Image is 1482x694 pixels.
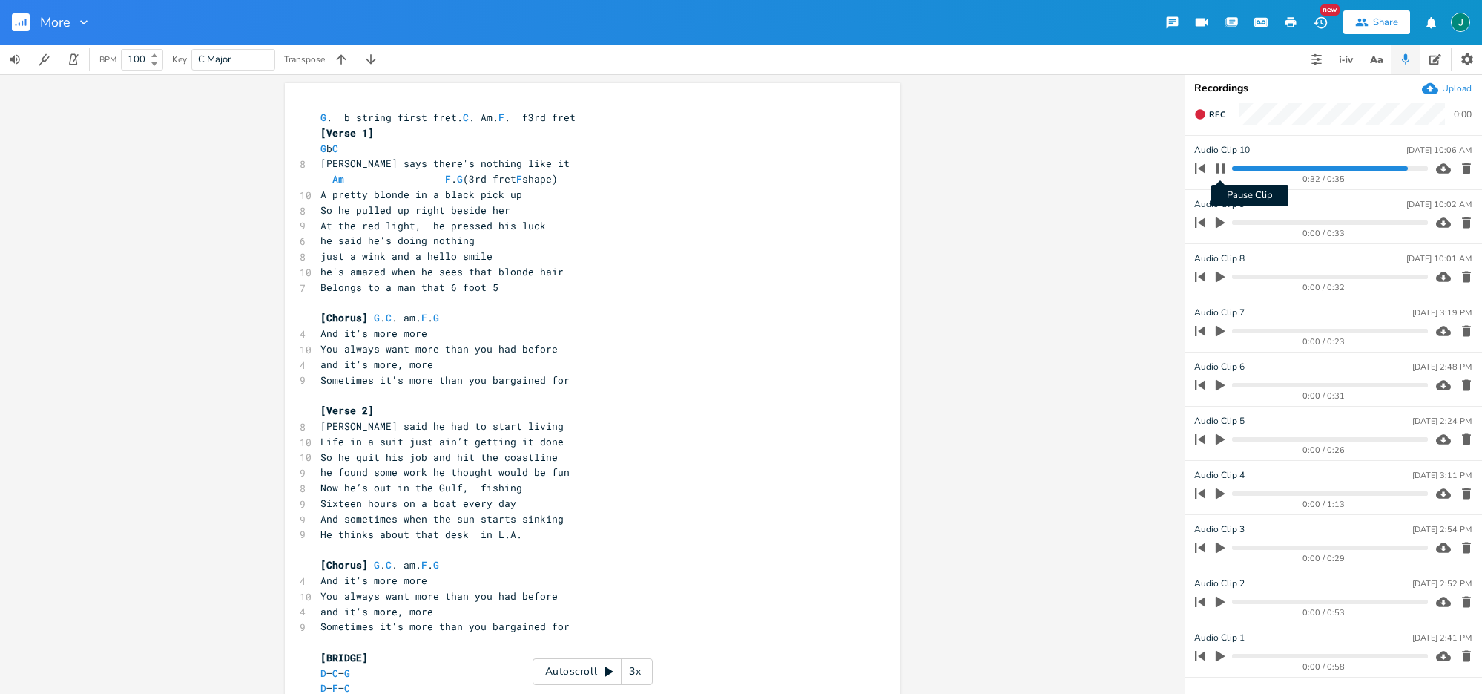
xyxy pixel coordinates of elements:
[1220,554,1428,563] div: 0:00 / 0:29
[1454,110,1472,119] div: 0:00
[332,172,344,186] span: Am
[320,142,326,155] span: G
[320,311,439,324] span: . . am. .
[1406,146,1472,154] div: [DATE] 10:06 AM
[320,265,564,278] span: he's amazed when he sees that blonde hair
[320,528,522,541] span: He thinks about that desk in L.A.
[374,311,380,324] span: G
[1220,663,1428,671] div: 0:00 / 0:58
[1211,157,1230,180] button: Pause Clip
[1220,392,1428,400] div: 0:00 / 0:31
[320,281,498,294] span: Belongs to a man that 6 foot 5
[1406,200,1472,209] div: [DATE] 10:02 AM
[320,589,558,603] span: You always want more than you had before
[1220,446,1428,454] div: 0:00 / 0:26
[320,451,558,464] span: So he quit his job and hit the coastline
[320,157,570,170] span: [PERSON_NAME] says there's nothing like it
[1194,414,1245,428] span: Audio Clip 5
[320,497,516,510] span: Sixteen hours on a boat every day
[320,558,439,572] span: . . am. .
[1220,229,1428,238] div: 0:00 / 0:33
[320,373,570,387] span: Sometimes it's more than you bargained for
[332,142,338,155] span: C
[433,558,439,572] span: G
[320,419,564,433] span: [PERSON_NAME] said he had to start living
[320,358,433,371] span: and it's more, more
[1220,500,1428,508] div: 0:00 / 1:13
[421,311,427,324] span: F
[284,55,325,64] div: Transpose
[320,203,510,217] span: So he pulled up right beside her
[1188,102,1231,126] button: Rec
[1194,252,1245,266] span: Audio Clip 8
[320,574,427,587] span: And it's more more
[320,605,433,618] span: and it's more, more
[1406,255,1472,263] div: [DATE] 10:01 AM
[1412,471,1472,479] div: [DATE] 3:11 PM
[320,219,546,232] span: At the red light, he pressed his luck
[320,512,564,526] span: And sometimes when the sun starts sinking
[320,126,374,140] span: [Verse 1]
[320,342,558,356] span: You always want more than you had before
[463,111,469,124] span: C
[320,249,493,263] span: just a wink and a hello smile
[172,55,187,64] div: Key
[445,172,451,186] span: F
[332,667,338,680] span: C
[320,404,374,417] span: [Verse 2]
[421,558,427,572] span: F
[1422,80,1472,96] button: Upload
[1442,82,1472,94] div: Upload
[498,111,504,124] span: F
[1220,338,1428,346] div: 0:00 / 0:23
[1194,523,1245,537] span: Audio Clip 3
[40,16,70,29] span: More
[320,481,522,494] span: Now he’s out in the Gulf, fishing
[457,172,463,186] span: G
[320,234,475,247] span: he said he's doing nothing
[1451,13,1470,32] img: Jim Rudolf
[320,172,558,186] span: . (3rd fret shape)
[386,311,392,324] span: C
[1305,9,1335,36] button: New
[433,311,439,324] span: G
[1412,526,1472,534] div: [DATE] 2:54 PM
[320,327,427,340] span: And it's more more
[1194,306,1245,320] span: Audio Clip 7
[386,558,392,572] span: C
[1412,309,1472,317] div: [DATE] 3:19 PM
[1194,83,1473,94] div: Recordings
[320,142,338,155] span: b
[320,465,570,479] span: he found some work he thought would be fun
[320,667,326,680] span: D
[622,658,648,685] div: 3x
[1194,577,1245,591] span: Audio Clip 2
[1412,417,1472,425] div: [DATE] 2:24 PM
[320,111,326,124] span: G
[1412,634,1472,642] div: [DATE] 2:41 PM
[320,111,576,124] span: . b string first fret. . Am. . f3rd fret
[320,311,368,324] span: [Chorus]
[1412,363,1472,371] div: [DATE] 2:48 PM
[533,658,653,685] div: Autoscroll
[374,558,380,572] span: G
[320,667,350,680] span: – –
[320,620,570,633] span: Sometimes it's more than you bargained for
[1194,360,1245,374] span: Audio Clip 6
[1194,197,1245,212] span: Audio Clip 9
[516,172,522,186] span: F
[1373,16,1398,29] div: Share
[320,558,368,572] span: [Chorus]
[1220,609,1428,617] div: 0:00 / 0:53
[1320,4,1340,16] div: New
[1412,580,1472,588] div: [DATE] 2:52 PM
[320,651,368,664] span: [BRIDGE]
[1194,468,1245,482] span: Audio Clip 4
[1220,175,1428,183] div: 0:32 / 0:35
[1194,143,1250,157] span: Audio Clip 10
[1343,10,1410,34] button: Share
[99,56,116,64] div: BPM
[1220,284,1428,292] div: 0:00 / 0:32
[320,435,564,448] span: Life in a suit just ain’t getting it done
[1194,631,1245,645] span: Audio Clip 1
